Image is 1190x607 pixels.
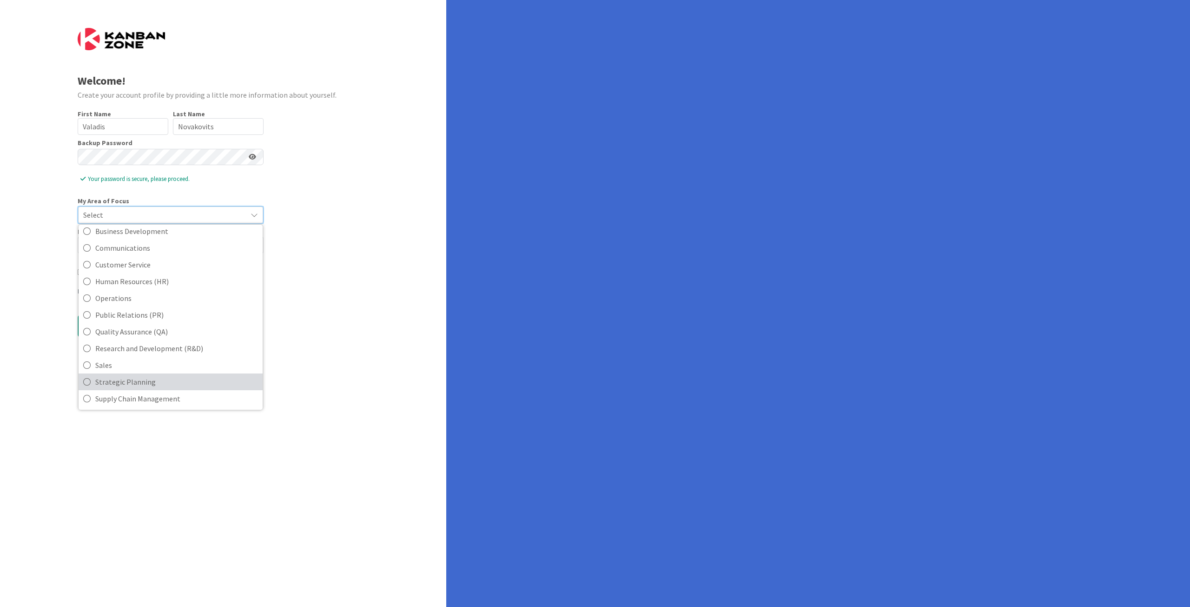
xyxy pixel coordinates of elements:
[95,358,258,372] span: Sales
[79,240,263,256] a: Communications
[95,375,258,389] span: Strategic Planning
[78,198,129,204] span: My Area of Focus
[95,224,258,238] span: Business Development
[79,357,263,374] a: Sales
[95,274,258,288] span: Human Resources (HR)
[95,341,258,355] span: Research and Development (R&D)
[78,228,127,235] span: My Primary Role
[95,392,258,406] span: Supply Chain Management
[79,374,263,390] a: Strategic Planning
[79,256,263,273] a: Customer Service
[79,340,263,357] a: Research and Development (R&D)
[78,315,171,337] button: Continue
[78,110,111,118] label: First Name
[79,223,263,240] a: Business Development
[173,110,205,118] label: Last Name
[78,73,369,89] div: Welcome!
[95,325,258,339] span: Quality Assurance (QA)
[78,287,264,296] div: By continuing you agree to the and
[79,273,263,290] a: Human Resources (HR)
[95,308,258,322] span: Public Relations (PR)
[79,390,263,407] a: Supply Chain Management
[79,290,263,307] a: Operations
[95,258,258,272] span: Customer Service
[83,208,242,221] span: Select
[95,291,258,305] span: Operations
[78,140,132,146] label: Backup Password
[95,241,258,255] span: Communications
[78,28,165,50] img: Kanban Zone
[78,89,369,100] div: Create your account profile by providing a little more information about yourself.
[78,267,264,277] div: Localization Settings
[79,323,263,340] a: Quality Assurance (QA)
[80,174,264,184] span: Your password is secure, please proceed.
[79,307,263,323] a: Public Relations (PR)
